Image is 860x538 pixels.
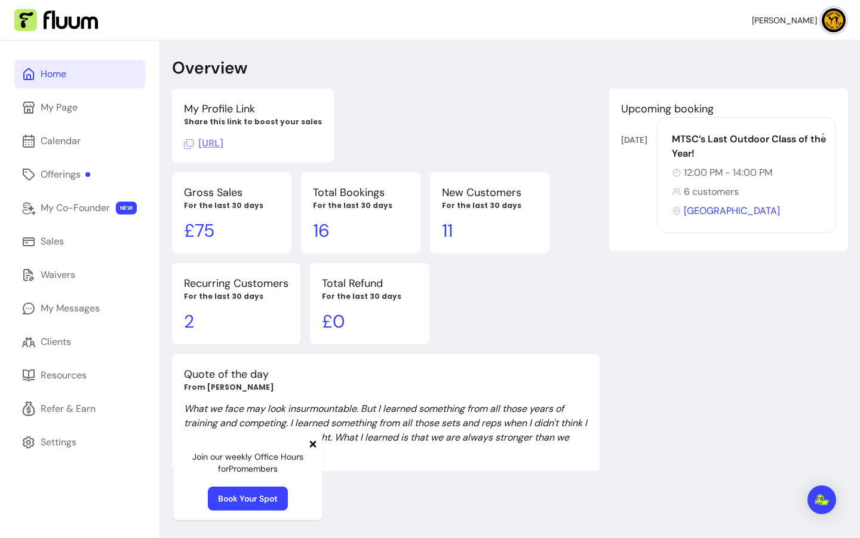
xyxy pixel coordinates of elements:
[822,8,846,32] img: avatar
[14,261,145,289] a: Waivers
[41,67,66,81] div: Home
[14,127,145,155] a: Calendar
[184,383,588,392] p: From [PERSON_NAME]
[442,184,537,201] p: New Customers
[41,402,96,416] div: Refer & Earn
[442,220,537,242] p: 11
[41,335,71,349] div: Clients
[14,361,145,390] a: Resources
[14,60,145,88] a: Home
[184,366,588,383] p: Quote of the day
[672,185,828,199] div: 6 customers
[208,487,288,511] a: Book Your Spot
[672,132,828,161] div: MTSC’s Last Outdoor Class of the Year!
[322,311,417,332] p: £ 0
[621,134,657,146] div: [DATE]
[184,292,288,301] p: For the last 30 days
[116,201,137,215] span: NEW
[172,57,247,79] p: Overview
[621,100,836,117] p: Upcoming booking
[14,294,145,323] a: My Messages
[14,160,145,189] a: Offerings
[41,268,75,282] div: Waivers
[752,8,846,32] button: avatar[PERSON_NAME]
[183,451,313,475] p: Join our weekly Office Hours for Pro members
[14,194,145,222] a: My Co-Founder NEW
[184,311,288,332] p: 2
[14,328,145,356] a: Clients
[41,167,90,182] div: Offerings
[184,137,223,149] span: Click to copy
[184,100,322,117] p: My Profile Link
[41,234,64,249] div: Sales
[14,395,145,423] a: Refer & Earn
[313,220,408,242] p: 16
[41,435,76,450] div: Settings
[184,184,279,201] p: Gross Sales
[41,301,100,316] div: My Messages
[14,428,145,457] a: Settings
[442,201,537,210] p: For the last 30 days
[322,292,417,301] p: For the last 30 days
[184,275,288,292] p: Recurring Customers
[807,485,836,514] div: Open Intercom Messenger
[752,14,817,26] span: [PERSON_NAME]
[41,201,110,215] div: My Co-Founder
[41,134,81,148] div: Calendar
[184,201,279,210] p: For the last 30 days
[14,93,145,122] a: My Page
[14,227,145,256] a: Sales
[313,184,408,201] p: Total Bookings
[14,9,98,32] img: Fluum Logo
[184,402,588,459] p: What we face may look insurmountable. But I learned something from all those years of training an...
[184,220,279,242] p: £ 75
[672,166,828,180] div: 12:00 PM - 14:00 PM
[41,100,78,115] div: My Page
[41,368,87,383] div: Resources
[322,275,417,292] p: Total Refund
[684,204,780,218] span: [GEOGRAPHIC_DATA]
[313,201,408,210] p: For the last 30 days
[184,117,322,127] p: Share this link to boost your sales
